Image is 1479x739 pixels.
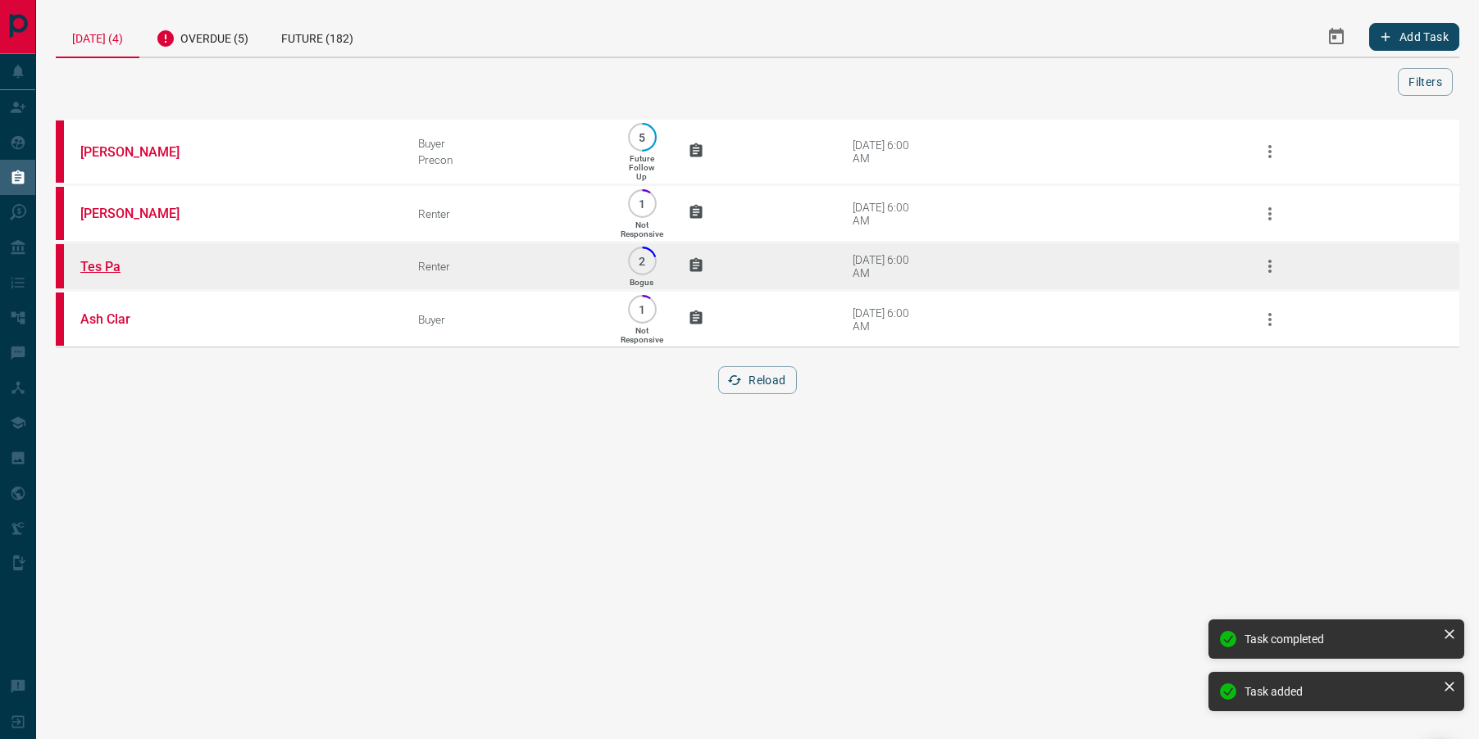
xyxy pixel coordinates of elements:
[418,153,596,166] div: Precon
[636,303,648,315] p: 1
[80,144,203,160] a: [PERSON_NAME]
[718,366,796,394] button: Reload
[1245,632,1436,646] div: Task completed
[853,253,922,279] div: [DATE] 6:00 AM
[418,137,596,150] div: Buyer
[853,306,922,333] div: [DATE] 6:00 AM
[1317,17,1356,57] button: Select Date Range
[853,201,922,227] div: [DATE] 6:00 AM
[80,311,203,327] a: Ash Clar
[621,220,663,238] p: Not Responsive
[80,206,203,221] a: [PERSON_NAME]
[56,187,64,240] div: property.ca
[56,292,64,346] div: property.ca
[629,154,654,181] p: Future Follow Up
[139,16,265,57] div: Overdue (5)
[418,207,596,220] div: Renter
[636,197,648,210] p: 1
[621,326,663,344] p: Not Responsive
[630,278,653,287] p: Bogus
[1398,68,1453,96] button: Filters
[418,313,596,326] div: Buyer
[80,259,203,274] a: Tes Pa
[1369,23,1459,51] button: Add Task
[418,260,596,273] div: Renter
[56,244,64,288] div: property.ca
[636,255,648,267] p: 2
[636,131,648,143] p: 5
[1245,685,1436,698] div: Task added
[265,16,370,57] div: Future (182)
[56,16,139,58] div: [DATE] (4)
[56,120,64,183] div: property.ca
[853,138,922,165] div: [DATE] 6:00 AM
